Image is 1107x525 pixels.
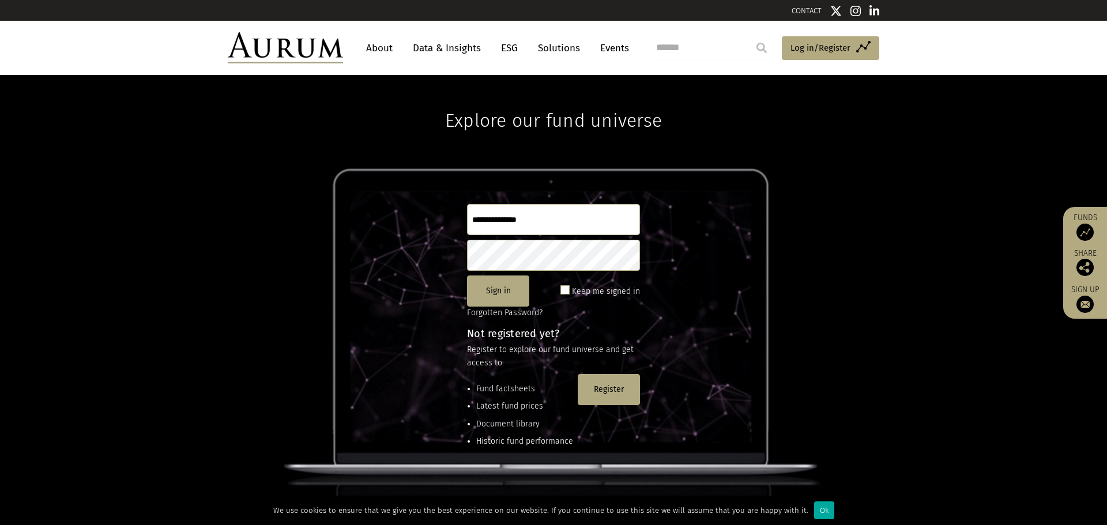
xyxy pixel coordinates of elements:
img: Aurum [228,32,343,63]
img: Share this post [1076,259,1094,276]
a: Sign up [1069,285,1101,313]
p: Register to explore our fund universe and get access to: [467,343,640,369]
div: Ok [814,501,834,519]
img: Twitter icon [830,5,842,17]
a: Forgotten Password? [467,308,543,318]
h4: Not registered yet? [467,328,640,339]
button: Sign in [467,275,529,307]
button: Register [578,374,640,405]
img: Instagram icon [850,5,861,17]
li: Historic fund performance [476,435,573,448]
div: Share [1069,250,1101,276]
span: Log in/Register [790,41,850,55]
a: ESG [495,37,524,59]
a: Events [594,37,629,59]
li: Latest fund prices [476,400,573,413]
img: Linkedin icon [869,5,880,17]
input: Submit [750,36,773,59]
li: Fund factsheets [476,383,573,395]
a: Solutions [532,37,586,59]
h1: Explore our fund universe [445,75,662,131]
img: Sign up to our newsletter [1076,296,1094,313]
a: Data & Insights [407,37,487,59]
a: Funds [1069,213,1101,241]
a: Log in/Register [782,36,879,61]
a: About [360,37,398,59]
li: Document library [476,418,573,430]
a: CONTACT [792,6,822,15]
img: Access Funds [1076,224,1094,241]
label: Keep me signed in [572,285,640,299]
